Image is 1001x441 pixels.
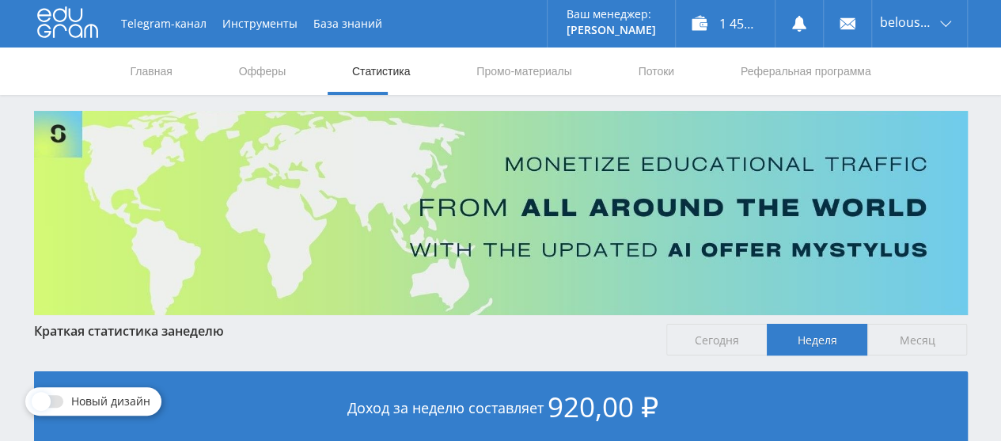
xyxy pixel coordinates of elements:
span: неделю [175,322,224,340]
img: Banner [34,111,968,315]
span: Месяц [867,324,968,355]
span: belousova1964 [880,16,935,29]
span: Новый дизайн [71,395,150,408]
a: Реферальная программа [739,48,873,95]
p: [PERSON_NAME] [567,24,656,36]
a: Главная [129,48,174,95]
span: Сегодня [666,324,767,355]
span: Неделя [767,324,867,355]
a: Промо-материалы [475,48,573,95]
p: Ваш менеджер: [567,8,656,21]
span: 920,00 ₽ [548,388,658,425]
a: Потоки [636,48,676,95]
a: Офферы [237,48,288,95]
div: Краткая статистика за [34,324,651,338]
a: Статистика [351,48,412,95]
